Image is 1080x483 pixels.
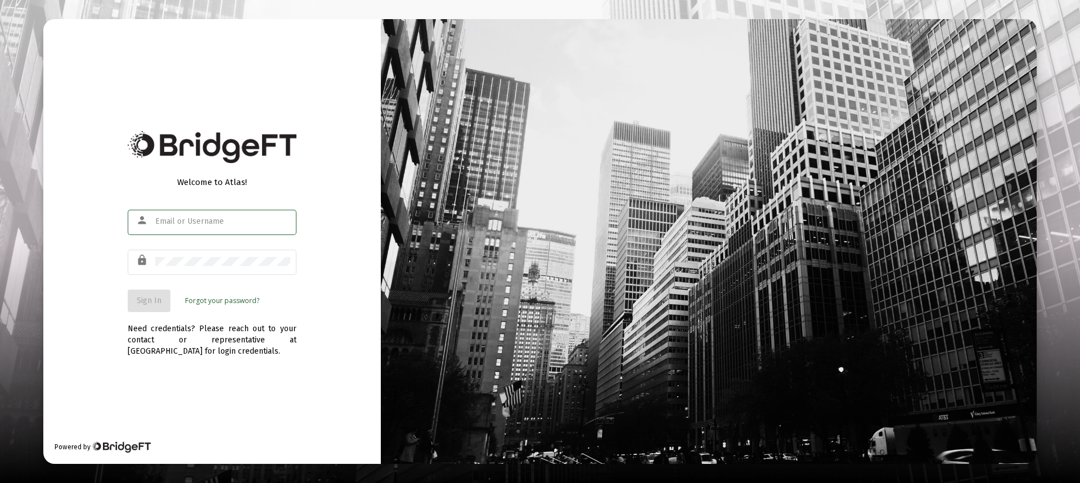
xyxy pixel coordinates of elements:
[128,177,296,188] div: Welcome to Atlas!
[128,312,296,357] div: Need credentials? Please reach out to your contact or representative at [GEOGRAPHIC_DATA] for log...
[137,296,161,305] span: Sign In
[136,254,150,267] mat-icon: lock
[128,131,296,163] img: Bridge Financial Technology Logo
[136,214,150,227] mat-icon: person
[55,441,151,453] div: Powered by
[92,441,151,453] img: Bridge Financial Technology Logo
[155,217,290,226] input: Email or Username
[128,290,170,312] button: Sign In
[185,295,259,306] a: Forgot your password?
